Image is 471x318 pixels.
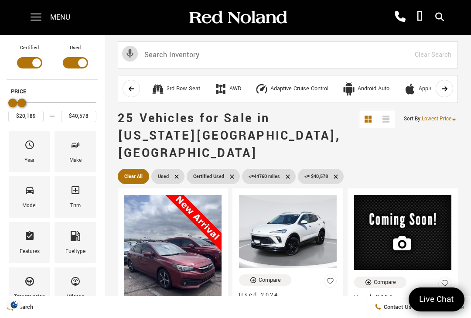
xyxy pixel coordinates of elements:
span: Fueltype [70,229,81,247]
span: Mileage [70,274,81,292]
div: Filter by Vehicle Type [7,44,98,79]
span: 25 Vehicles for Sale in [US_STATE][GEOGRAPHIC_DATA], [GEOGRAPHIC_DATA] [118,110,341,162]
div: 3rd Row Seat [151,82,164,96]
div: MileageMileage [55,267,96,308]
div: YearYear [9,131,50,172]
div: Fueltype [65,247,85,256]
span: Sort By : [404,115,422,123]
div: Compare [374,278,396,286]
div: Apple CarPlay [403,82,416,96]
div: Mileage [66,292,84,302]
div: Adaptive Cruise Control [270,85,328,93]
div: Adaptive Cruise Control [255,82,268,96]
div: FeaturesFeatures [9,222,50,263]
div: MakeMake [55,131,96,172]
span: Clear All [124,171,143,182]
div: Make [69,156,82,165]
div: TransmissionTransmission [9,267,50,308]
h5: Price [11,88,94,96]
img: Red Noland Auto Group [188,10,288,25]
button: Compare Vehicle [239,274,291,286]
input: Minimum [8,111,44,122]
span: Used 2024 [354,293,445,301]
span: Used 2024 [239,291,330,299]
div: Year [24,156,34,165]
a: Used 2024Pre-Owned 2024 Chevrolet Equinox LT [354,293,451,317]
span: Certified Used [193,171,224,182]
a: Live Chat [409,287,464,311]
button: Apple CarPlayApple CarPlay [399,80,458,98]
span: <= $40,578 [304,171,328,182]
div: AWD [229,85,241,93]
img: 2024 Buick Encore GX Sport Touring [239,195,336,268]
button: scroll left [123,80,140,97]
button: Compare Vehicle [354,277,406,288]
div: Minimum Price [8,99,17,107]
span: Transmission [24,274,35,292]
svg: Click to toggle on voice search [122,46,138,62]
span: Make [70,137,81,156]
div: Maximum Price [17,99,26,107]
input: Search Inventory [118,41,458,68]
div: Price [8,96,96,122]
div: Compare [259,276,281,284]
label: Certified [20,44,39,52]
img: 2024 Chevrolet Equinox LT [354,195,451,270]
div: 3rd Row Seat [167,85,200,93]
span: Features [24,229,35,247]
span: Contact Us [382,303,412,311]
button: scroll right [436,80,453,97]
div: Trim [70,201,81,211]
span: Year [24,137,35,156]
div: ModelModel [9,176,50,217]
div: Apple CarPlay [419,85,453,93]
div: AWD [214,82,227,96]
button: Adaptive Cruise ControlAdaptive Cruise Control [250,80,333,98]
span: <=44760 miles [249,171,280,182]
div: Android Auto [358,85,389,93]
span: Trim [70,183,81,201]
button: AWDAWD [209,80,246,98]
img: Opt-Out Icon [4,300,24,309]
span: Lowest Price [422,115,451,123]
div: Transmission [14,292,45,302]
button: Save Vehicle [324,274,337,291]
div: Android Auto [342,82,355,96]
button: Save Vehicle [438,277,451,294]
label: Used [70,44,81,52]
div: FueltypeFueltype [55,222,96,263]
span: Model [24,183,35,201]
button: 3rd Row Seat3rd Row Seat [147,80,205,98]
div: Model [22,201,37,211]
span: Live Chat [415,294,458,305]
input: Maximum [61,111,96,122]
button: Android AutoAndroid Auto [338,80,394,98]
span: Used [158,171,169,182]
section: Click to Open Cookie Consent Modal [4,300,24,309]
div: TrimTrim [55,176,96,217]
div: Features [20,247,40,256]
